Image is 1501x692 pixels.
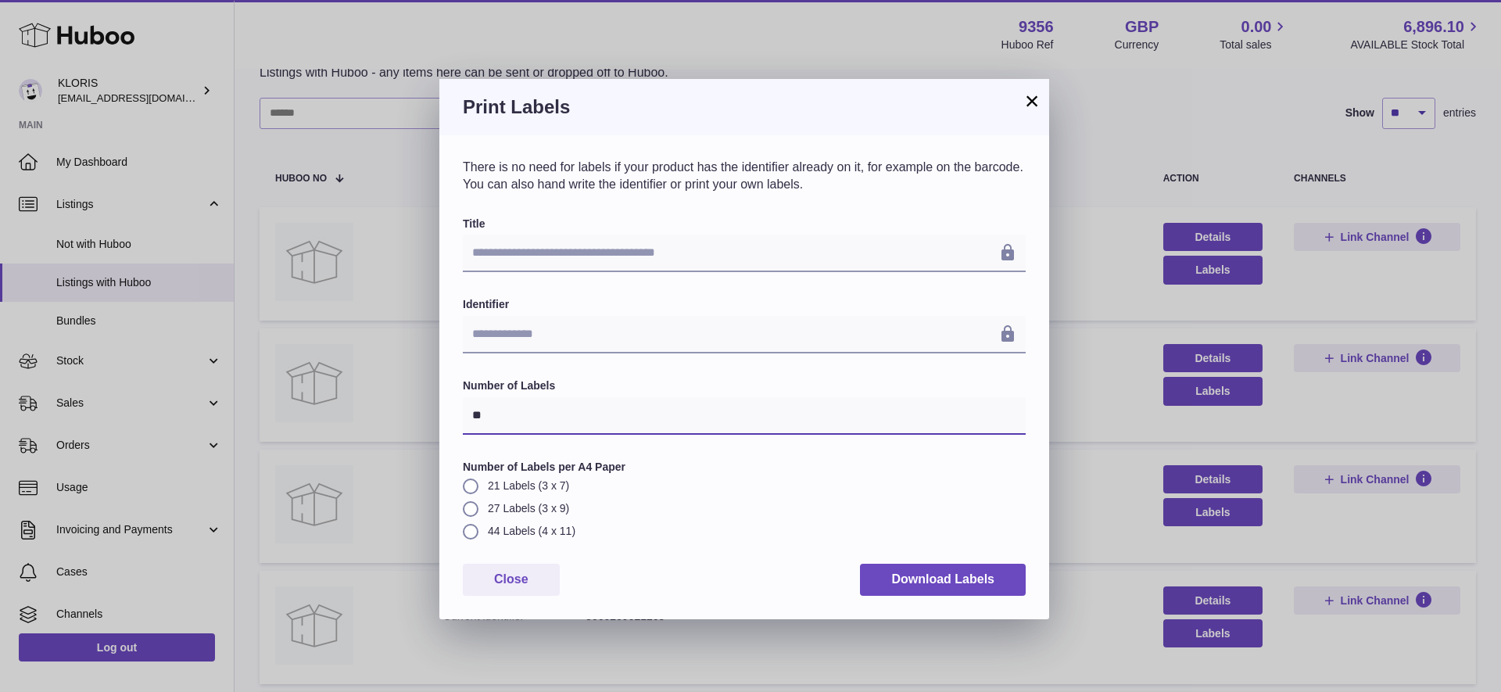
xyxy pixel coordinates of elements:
[463,95,1026,120] h3: Print Labels
[463,378,1026,393] label: Number of Labels
[463,564,560,596] button: Close
[463,524,1026,539] label: 44 Labels (4 x 11)
[463,479,1026,493] label: 21 Labels (3 x 7)
[463,159,1026,192] p: There is no need for labels if your product has the identifier already on it, for example on the ...
[463,501,1026,516] label: 27 Labels (3 x 9)
[463,297,1026,312] label: Identifier
[463,460,1026,475] label: Number of Labels per A4 Paper
[463,217,1026,231] label: Title
[860,564,1026,596] button: Download Labels
[1023,91,1041,110] button: ×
